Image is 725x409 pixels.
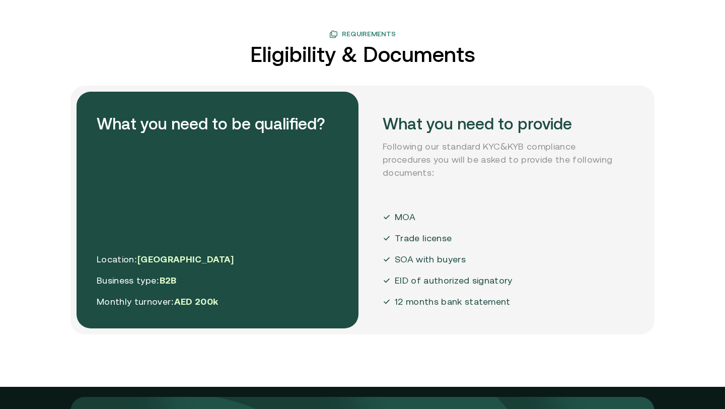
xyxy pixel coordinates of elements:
[395,211,415,224] p: MOA
[97,274,234,287] p: Business type:
[383,112,624,136] h2: What you need to provide
[174,296,219,307] span: AED 200k
[137,254,234,264] span: [GEOGRAPHIC_DATA]
[342,29,396,39] span: Requirements
[97,112,325,136] h2: What you need to be qualified?
[250,43,475,65] h2: Eligibility & Documents
[383,255,391,263] img: Moa
[97,253,234,266] p: Location:
[383,140,624,179] p: Following our standard KYC&KYB compliance procedures you will be asked to provide the following d...
[395,232,452,245] p: Trade license
[97,295,234,308] p: Monthly turnover:
[395,295,511,308] p: 12 months bank statement
[383,213,391,221] img: Moa
[329,30,338,38] img: benefit
[395,253,466,266] p: SOA with buyers
[383,277,391,285] img: Moa
[383,234,391,242] img: Moa
[160,275,177,286] span: B2B
[395,274,513,287] p: EID of authorized signatory
[383,298,391,306] img: Moa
